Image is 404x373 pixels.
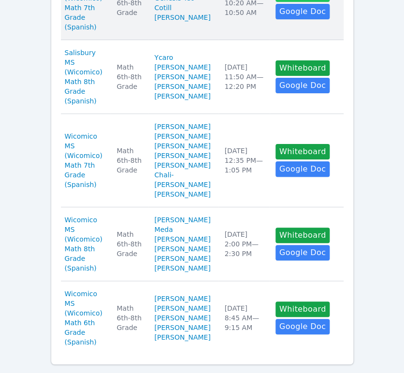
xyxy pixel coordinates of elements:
[275,60,330,76] button: Whiteboard
[224,146,263,175] div: [DATE] 12:35 PM — 1:05 PM
[224,230,263,258] div: [DATE] 2:00 PM — 2:30 PM
[154,234,210,244] a: [PERSON_NAME]
[275,319,330,334] a: Google Doc
[116,303,143,332] div: Math 6th-8th Grade
[116,230,143,258] div: Math 6th-8th Grade
[154,53,213,72] a: Ycaro [PERSON_NAME]
[154,131,213,160] a: [PERSON_NAME] [PERSON_NAME] [PERSON_NAME]
[65,131,105,189] a: Wicomico MS (Wicomico) Math 7th Grade (Spanish)
[275,228,330,243] button: Whiteboard
[275,144,330,159] button: Whiteboard
[65,215,105,273] a: Wicomico MS (Wicomico) Math 8th Grade (Spanish)
[154,254,210,263] a: [PERSON_NAME]
[154,303,210,313] a: [PERSON_NAME]
[61,281,344,355] tr: Wicomico MS (Wicomico) Math 6th Grade (Spanish)Math 6th-8th Grade[PERSON_NAME][PERSON_NAME][PERSO...
[275,245,330,260] a: Google Doc
[154,323,210,332] a: [PERSON_NAME]
[154,294,210,303] a: [PERSON_NAME]
[116,62,143,91] div: Math 6th-8th Grade
[154,82,210,91] a: [PERSON_NAME]
[275,161,330,177] a: Google Doc
[61,114,344,207] tr: Wicomico MS (Wicomico) Math 7th Grade (Spanish)Math 6th-8th Grade[PERSON_NAME][PERSON_NAME] [PERS...
[154,160,213,189] a: [PERSON_NAME] Chali-[PERSON_NAME]
[61,207,344,281] tr: Wicomico MS (Wicomico) Math 8th Grade (Spanish)Math 6th-8th Grade[PERSON_NAME] Meda[PERSON_NAME][...
[65,48,105,106] a: Salisbury MS (Wicomico) Math 8th Grade (Spanish)
[65,289,105,347] a: Wicomico MS (Wicomico) Math 6th Grade (Spanish)
[154,263,210,273] a: [PERSON_NAME]
[275,4,330,19] a: Google Doc
[224,62,263,91] div: [DATE] 11:50 AM — 12:20 PM
[275,301,330,317] button: Whiteboard
[61,40,344,114] tr: Salisbury MS (Wicomico) Math 8th Grade (Spanish)Math 6th-8th GradeYcaro [PERSON_NAME][PERSON_NAME...
[154,215,213,234] a: [PERSON_NAME] Meda
[154,72,210,82] a: [PERSON_NAME]
[224,303,263,332] div: [DATE] 8:45 AM — 9:15 AM
[154,91,210,101] a: [PERSON_NAME]
[275,78,330,93] a: Google Doc
[154,244,210,254] a: [PERSON_NAME]
[154,313,210,323] a: [PERSON_NAME]
[154,332,210,342] a: [PERSON_NAME]
[154,13,210,22] a: [PERSON_NAME]
[116,146,143,175] div: Math 6th-8th Grade
[154,122,210,131] a: [PERSON_NAME]
[154,189,210,199] a: [PERSON_NAME]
